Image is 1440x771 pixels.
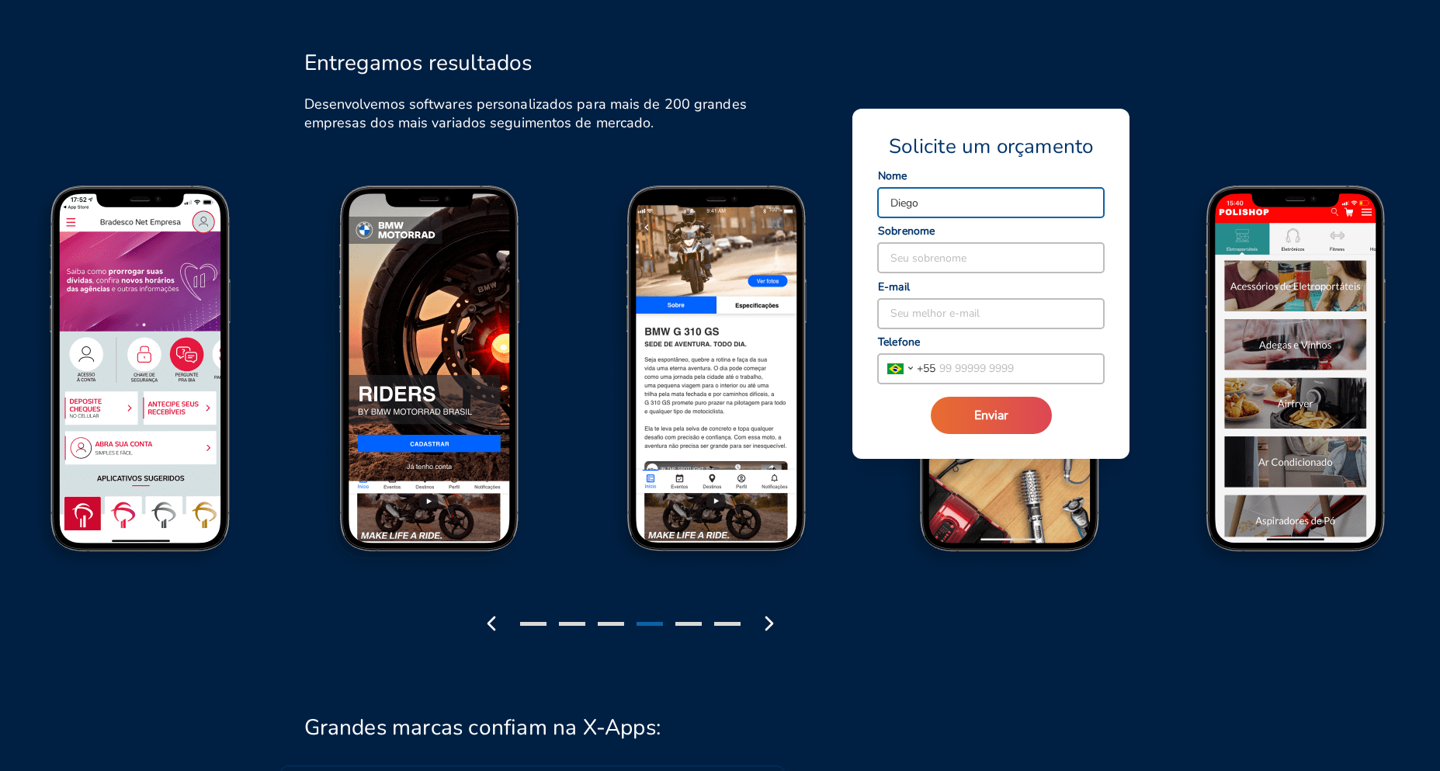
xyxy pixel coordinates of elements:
[878,188,1104,217] input: Seu nome
[889,134,1093,160] span: Solicite um orçamento
[578,182,866,582] img: BMW Screen 2
[935,354,1104,384] input: 99 99999 9999
[289,182,578,582] img: BMW Screen 1
[878,243,1104,273] input: Seu sobrenome
[878,299,1104,328] input: Seu melhor e-mail
[304,95,762,132] h6: Desenvolvemos softwares personalizados para mais de 200 grandes empresas dos mais variados seguim...
[304,714,661,741] h2: Grandes marcas confiam na X-Apps:
[974,407,1008,424] span: Enviar
[931,397,1052,434] button: Enviar
[304,50,533,76] h2: Entregamos resultados
[917,360,935,377] span: + 55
